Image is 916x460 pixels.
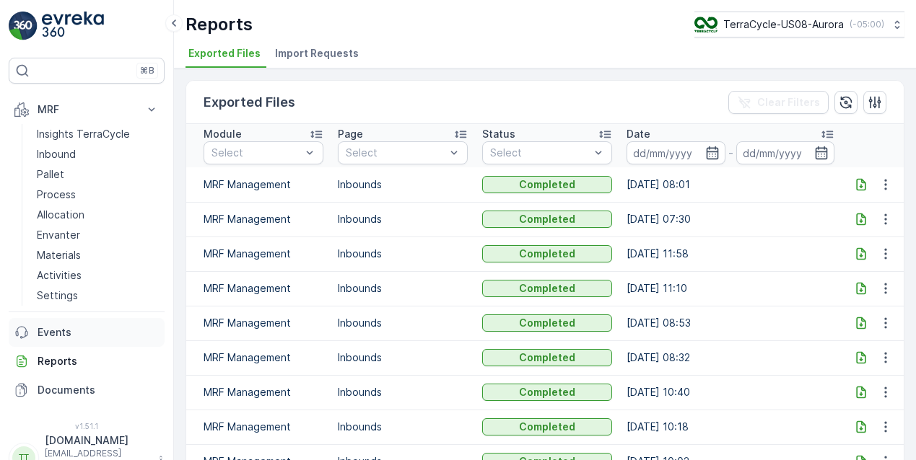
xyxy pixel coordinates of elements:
p: Activities [37,268,82,283]
button: Clear Filters [728,91,829,114]
p: Allocation [37,208,84,222]
p: Materials [37,248,81,262]
a: Activities [31,265,165,286]
p: MRF Management [204,350,323,365]
a: Events [9,318,165,347]
button: Completed [482,418,612,435]
p: MRF Management [204,420,323,434]
button: Completed [482,245,612,262]
td: [DATE] 08:53 [619,306,842,340]
p: MRF Management [204,247,323,261]
button: Completed [482,211,612,228]
a: Process [31,185,165,205]
a: Pallet [31,164,165,185]
p: Pallet [37,167,64,182]
p: MRF [38,102,136,117]
button: MRF [9,95,165,124]
p: MRF Management [204,281,323,296]
a: Materials [31,245,165,265]
p: Completed [519,350,575,365]
p: Events [38,325,159,340]
p: Inbounds [338,420,468,434]
p: Completed [519,247,575,261]
button: Completed [482,280,612,297]
p: Envanter [37,228,80,242]
p: Inbounds [338,385,468,399]
input: dd/mm/yyyy [627,141,725,164]
span: Import Requests [275,46,359,61]
p: Inbound [37,147,76,162]
p: Reports [38,354,159,368]
span: Exported Files [188,46,261,61]
td: [DATE] 08:01 [619,167,842,202]
p: Completed [519,385,575,399]
p: ( -05:00 ) [850,19,884,30]
p: Reports [186,13,253,36]
a: Documents [9,376,165,404]
p: Inbounds [338,316,468,330]
p: Date [627,127,650,141]
td: [DATE] 10:40 [619,375,842,410]
td: [DATE] 11:58 [619,236,842,271]
img: logo [9,12,38,40]
p: Inbounds [338,247,468,261]
button: Completed [482,384,612,401]
p: MRF Management [204,212,323,226]
p: Completed [519,420,575,434]
button: Completed [482,349,612,366]
p: Status [482,127,515,141]
p: Select [211,146,301,160]
img: logo_light-DOdMpM7g.png [42,12,104,40]
p: Inbounds [338,350,468,365]
td: [DATE] 08:32 [619,340,842,375]
p: Completed [519,281,575,296]
button: Completed [482,176,612,193]
a: Envanter [31,225,165,245]
input: dd/mm/yyyy [736,141,835,164]
a: Allocation [31,205,165,225]
p: MRF Management [204,316,323,330]
p: Module [204,127,242,141]
p: Process [37,187,76,202]
button: TerraCycle-US08-Aurora(-05:00) [694,12,904,37]
img: image_ci7OI47.png [694,17,717,32]
a: Settings [31,286,165,306]
p: Completed [519,212,575,226]
td: [DATE] 10:18 [619,410,842,444]
p: Select [490,146,590,160]
p: Page [338,127,363,141]
p: Documents [38,383,159,397]
p: Completed [519,177,575,192]
p: Inbounds [338,281,468,296]
p: Inbounds [338,212,468,226]
p: Clear Filters [757,95,820,110]
p: Exported Files [204,92,295,112]
p: - [728,144,733,162]
a: Reports [9,347,165,376]
td: [DATE] 11:10 [619,271,842,306]
a: Inbound [31,144,165,164]
button: Completed [482,314,612,332]
p: Select [346,146,445,160]
p: ⌘B [140,65,154,76]
p: Completed [519,316,575,330]
p: TerraCycle-US08-Aurora [723,17,844,32]
span: v 1.51.1 [9,422,165,430]
a: Insights TerraCycle [31,124,165,144]
p: MRF Management [204,385,323,399]
p: Settings [37,288,78,303]
p: Insights TerraCycle [37,127,130,141]
p: MRF Management [204,177,323,192]
p: Inbounds [338,177,468,192]
p: [DOMAIN_NAME] [45,433,152,448]
td: [DATE] 07:30 [619,202,842,236]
